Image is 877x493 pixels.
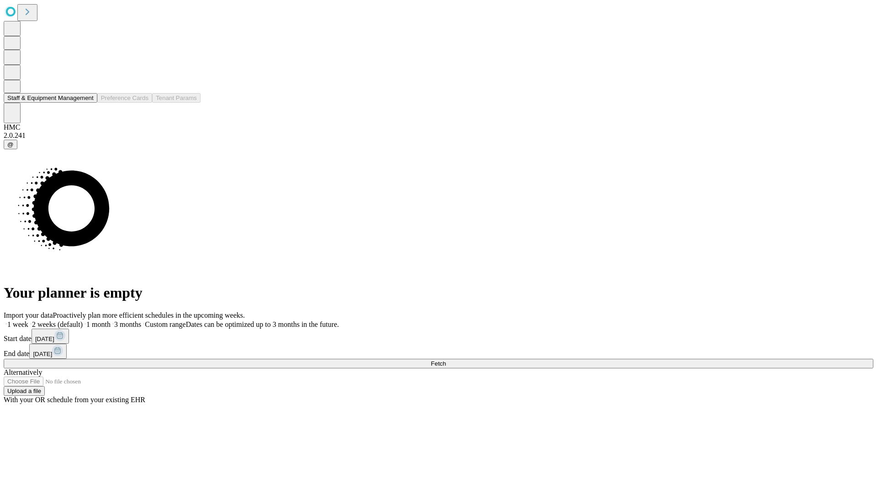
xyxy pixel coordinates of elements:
button: Staff & Equipment Management [4,93,97,103]
span: Fetch [431,360,446,367]
span: [DATE] [35,336,54,342]
span: Dates can be optimized up to 3 months in the future. [186,320,339,328]
span: @ [7,141,14,148]
button: Preference Cards [97,93,152,103]
div: HMC [4,123,873,131]
h1: Your planner is empty [4,284,873,301]
button: @ [4,140,17,149]
button: [DATE] [32,329,69,344]
span: 2 weeks (default) [32,320,83,328]
span: Import your data [4,311,53,319]
span: With your OR schedule from your existing EHR [4,396,145,404]
button: Tenant Params [152,93,201,103]
button: Upload a file [4,386,45,396]
button: [DATE] [29,344,67,359]
span: 3 months [114,320,141,328]
span: Custom range [145,320,185,328]
div: 2.0.241 [4,131,873,140]
span: Proactively plan more efficient schedules in the upcoming weeks. [53,311,245,319]
div: End date [4,344,873,359]
span: 1 week [7,320,28,328]
div: Start date [4,329,873,344]
span: 1 month [86,320,111,328]
button: Fetch [4,359,873,368]
span: Alternatively [4,368,42,376]
span: [DATE] [33,351,52,357]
